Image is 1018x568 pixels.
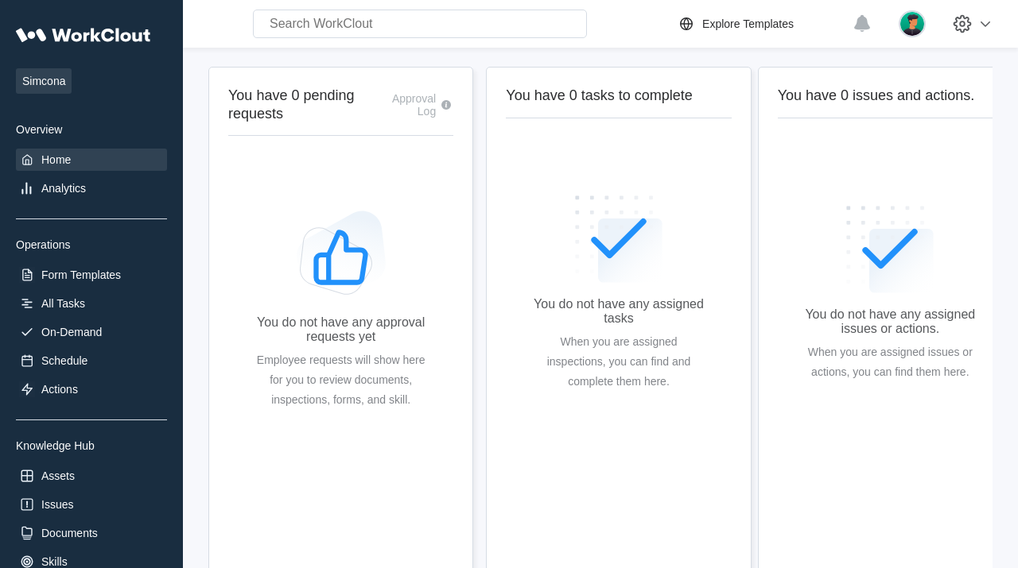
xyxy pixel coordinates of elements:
div: On-Demand [41,326,102,338]
div: Form Templates [41,269,121,281]
div: Overview [16,123,167,136]
a: Analytics [16,177,167,199]
div: Schedule [41,354,87,367]
img: user.png [899,10,926,37]
div: Skills [41,555,68,568]
div: Assets [41,469,75,482]
a: Issues [16,493,167,516]
a: Explore Templates [677,14,845,33]
a: Home [16,149,167,171]
div: When you are assigned inspections, you can find and complete them here. [531,332,705,392]
div: Analytics [41,182,86,195]
div: When you are assigned issues or actions, you can find them here. [803,342,977,382]
div: Issues [41,498,73,511]
div: Home [41,153,71,166]
a: All Tasks [16,292,167,315]
a: On-Demand [16,321,167,343]
div: Explore Templates [702,17,794,30]
a: Documents [16,522,167,544]
div: Knowledge Hub [16,439,167,452]
div: You do not have any assigned tasks [531,297,705,326]
div: Employee requests will show here for you to review documents, inspections, forms, and skill. [254,350,428,410]
a: Form Templates [16,264,167,286]
input: Search WorkClout [253,10,587,38]
span: Simcona [16,68,72,94]
div: All Tasks [41,297,85,310]
a: Schedule [16,350,167,372]
h2: You have 0 issues and actions. [778,87,1003,105]
div: You do not have any approval requests yet [254,315,428,344]
div: Documents [41,527,98,539]
div: You do not have any assigned issues or actions. [803,307,977,336]
h2: You have 0 pending requests [228,87,382,122]
h2: You have 0 tasks to complete [506,87,731,105]
div: Operations [16,238,167,251]
div: Actions [41,383,78,396]
a: Actions [16,378,167,400]
a: Assets [16,465,167,487]
div: Approval Log [382,92,436,118]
